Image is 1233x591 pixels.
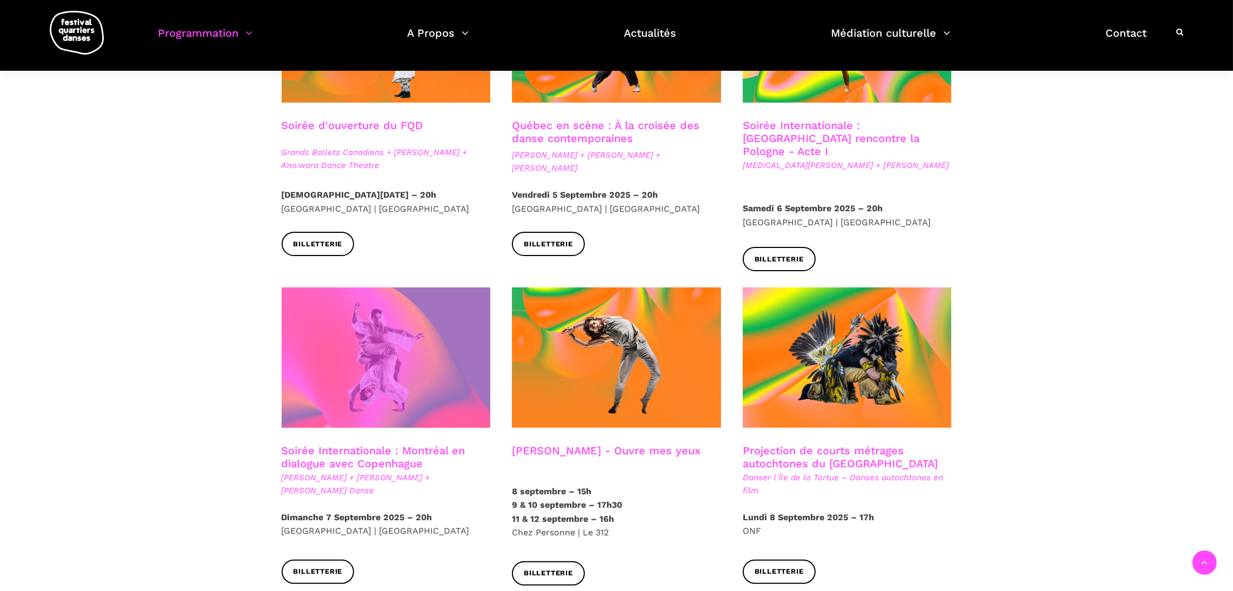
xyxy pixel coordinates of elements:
p: [GEOGRAPHIC_DATA] | [GEOGRAPHIC_DATA] [743,202,952,229]
p: ONF [743,511,952,538]
a: Billetterie [743,560,816,584]
p: [GEOGRAPHIC_DATA] | [GEOGRAPHIC_DATA] [512,188,721,216]
span: Danser l’Île de la Tortue – Danses autochtones en film [743,471,952,497]
a: Programmation [158,24,252,56]
span: [PERSON_NAME] + [PERSON_NAME] + [PERSON_NAME] Danse [282,471,491,497]
a: Billetterie [743,247,816,271]
h3: Projection de courts métrages autochtones du [GEOGRAPHIC_DATA] [743,444,952,471]
strong: Lundi 8 Septembre 2025 – 17h [743,512,874,522]
span: Billetterie [755,254,804,265]
p: [GEOGRAPHIC_DATA] | [GEOGRAPHIC_DATA] [282,511,491,538]
a: Contact [1105,24,1147,56]
a: Soirée Internationale : Montréal en dialogue avec Copenhague [282,444,465,470]
a: Billetterie [512,561,585,586]
strong: Dimanche 7 Septembre 2025 – 20h [282,512,432,522]
span: Billetterie [755,566,804,577]
a: Billetterie [282,232,355,256]
a: Soirée Internationale : [GEOGRAPHIC_DATA] rencontre la Pologne - Acte I [743,119,919,158]
strong: Vendredi 5 Septembre 2025 – 20h [512,190,658,200]
strong: Samedi 6 Septembre 2025 – 20h [743,203,883,213]
p: [GEOGRAPHIC_DATA] | [GEOGRAPHIC_DATA] [282,188,491,216]
span: [MEDICAL_DATA][PERSON_NAME] + [PERSON_NAME] [743,159,952,172]
strong: 9 & 10 septembre – 17h30 11 & 12 septembre – 16h [512,500,622,524]
img: logo-fqd-med [50,11,104,55]
a: Actualités [624,24,676,56]
a: Soirée d'ouverture du FQD [282,119,423,132]
strong: [DEMOGRAPHIC_DATA][DATE] – 20h [282,190,437,200]
h3: [PERSON_NAME] - Ouvre mes yeux [512,444,701,471]
a: A Propos [408,24,469,56]
span: [PERSON_NAME] + [PERSON_NAME] + [PERSON_NAME] [512,149,721,174]
a: Québec en scène : À la croisée des danse contemporaines [512,119,699,145]
span: Grands Ballets Canadiens + [PERSON_NAME] + A'no:wara Dance Theatre [282,146,491,172]
strong: 8 septembre – 15h [512,486,591,496]
a: Billetterie [282,560,355,584]
span: Billetterie [524,239,573,250]
span: Billetterie [294,239,343,250]
a: Médiation culturelle [831,24,951,56]
p: Chez Personne | Le 312 [512,485,721,540]
a: Billetterie [512,232,585,256]
span: Billetterie [524,568,573,579]
span: Billetterie [294,566,343,577]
